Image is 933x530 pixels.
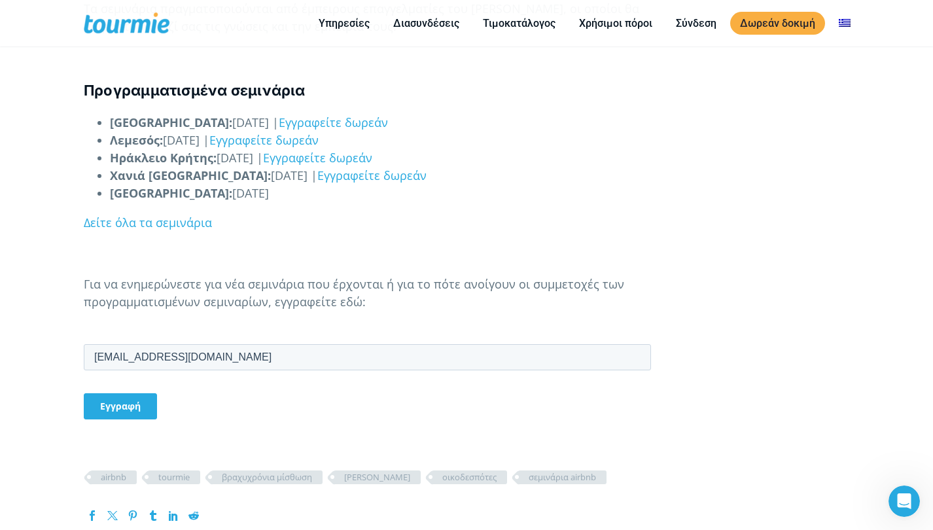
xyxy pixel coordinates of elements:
[188,510,199,521] a: Reddit
[148,470,200,484] a: tourmie
[128,510,138,521] a: Pinterest
[84,342,651,428] iframe: Form 0
[432,470,507,484] a: οικοδεσπότες
[518,470,607,484] a: σεμινάρια airbnb
[211,470,323,484] a: βραχυχρόνια μίσθωση
[110,132,163,148] strong: Λεμεσός:
[148,510,158,521] a: Tumblr
[110,167,651,185] li: [DATE] |
[279,115,388,130] a: Εγγραφείτε δωρεάν
[87,510,97,521] a: Facebook
[107,510,118,521] a: Twitter
[334,470,421,484] a: [PERSON_NAME]
[730,12,825,35] a: Δωρεάν δοκιμή
[383,15,469,31] a: Διασυνδέσεις
[110,149,651,167] li: [DATE] |
[569,15,662,31] a: Χρήσιμοι πόροι
[309,15,379,31] a: Υπηρεσίες
[110,185,232,201] strong: [GEOGRAPHIC_DATA]:
[666,15,726,31] a: Σύνδεση
[317,168,427,183] a: Εγγραφείτε δωρεάν
[84,275,651,311] p: Για να ενημερώνεστε για νέα σεμινάρια που έρχονται ή για το πότε ανοίγουν οι συμμετοχές των προγρ...
[110,168,271,183] strong: Χανιά [GEOGRAPHIC_DATA]:
[209,132,319,148] a: Εγγραφείτε δωρεάν
[168,510,179,521] a: LinkedIn
[110,150,217,166] strong: Ηράκλειο Κρήτης:
[473,15,565,31] a: Τιμοκατάλογος
[263,150,372,166] a: Εγγραφείτε δωρεάν
[84,215,212,230] a: Δείτε όλα τα σεμινάρια
[84,82,306,99] strong: Προγραμματισμένα σεμινάρια
[110,132,651,149] li: [DATE] |
[110,115,232,130] strong: [GEOGRAPHIC_DATA]:
[110,114,651,132] li: [DATE] |
[889,486,920,517] iframe: Intercom live chat
[110,185,651,202] li: [DATE]
[90,470,137,484] a: airbnb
